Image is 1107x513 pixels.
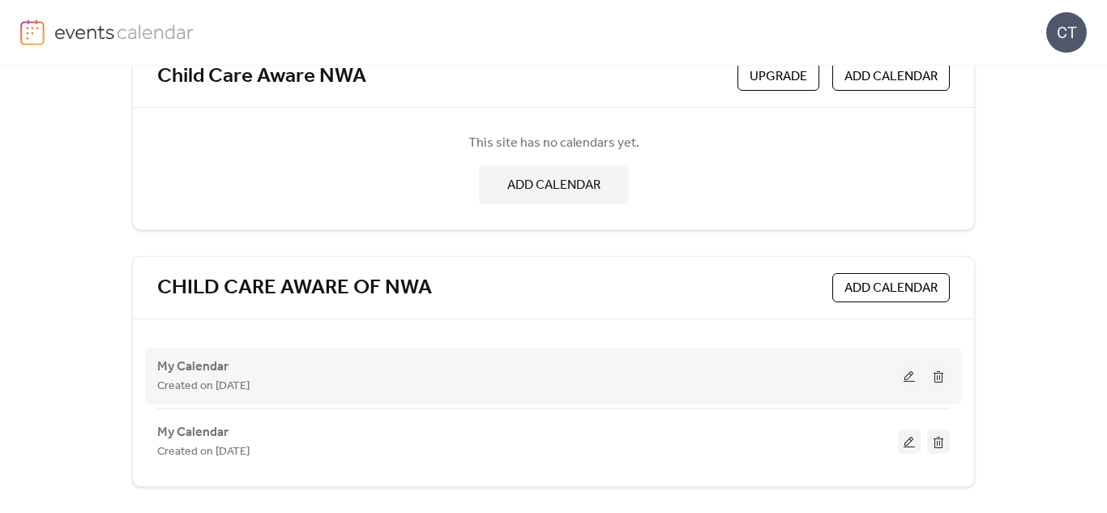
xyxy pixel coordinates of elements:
[157,275,432,301] a: CHILD CARE AWARE OF NWA
[737,62,819,91] button: Upgrade
[750,67,807,87] span: Upgrade
[507,176,601,195] span: ADD CALENDAR
[468,134,639,153] span: This site has no calendars yet.
[844,67,938,87] span: ADD CALENDAR
[157,423,229,442] span: My Calendar
[157,428,229,437] a: My Calendar
[54,19,194,44] img: logo-type
[157,377,250,396] span: Created on [DATE]
[157,362,229,371] a: My Calendar
[20,19,45,45] img: logo
[844,279,938,298] span: ADD CALENDAR
[832,273,950,302] button: ADD CALENDAR
[832,62,950,91] button: ADD CALENDAR
[157,63,366,90] a: Child Care Aware NWA
[157,442,250,462] span: Created on [DATE]
[1046,12,1087,53] div: CT
[157,357,229,377] span: My Calendar
[479,165,629,204] button: ADD CALENDAR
